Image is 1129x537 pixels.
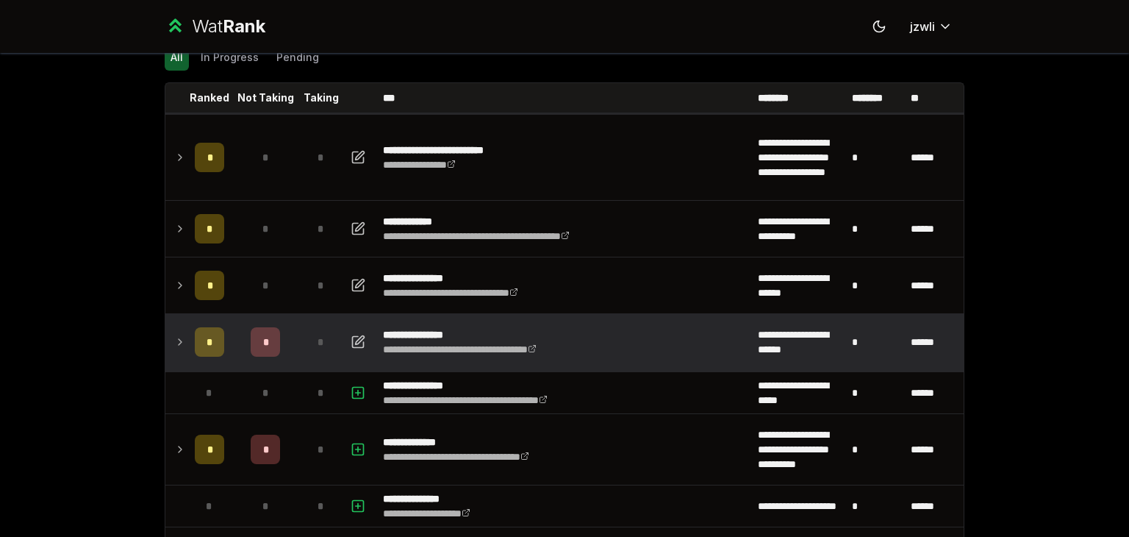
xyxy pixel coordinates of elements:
[195,44,265,71] button: In Progress
[898,13,964,40] button: jzwli
[192,15,265,38] div: Wat
[237,90,294,105] p: Not Taking
[910,18,935,35] span: jzwli
[165,15,265,38] a: WatRank
[304,90,339,105] p: Taking
[190,90,229,105] p: Ranked
[270,44,325,71] button: Pending
[223,15,265,37] span: Rank
[165,44,189,71] button: All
